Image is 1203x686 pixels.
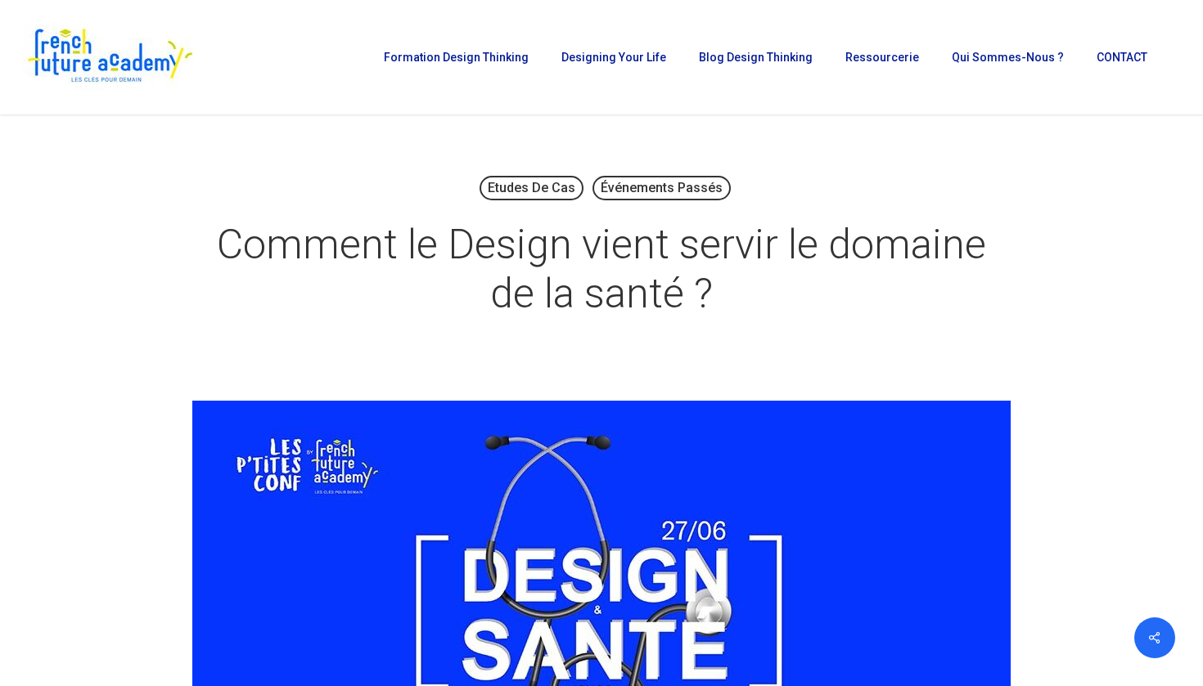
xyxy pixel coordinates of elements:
span: Designing Your Life [561,51,666,64]
a: Designing Your Life [553,52,674,63]
img: French Future Academy [23,25,196,90]
span: Formation Design Thinking [384,51,529,64]
a: Ressourcerie [837,52,927,63]
a: Formation Design Thinking [376,52,537,63]
span: CONTACT [1097,51,1147,64]
h1: Comment le Design vient servir le domaine de la santé ? [192,204,1011,334]
a: Qui sommes-nous ? [944,52,1072,63]
a: Événements passés [592,176,731,200]
span: Blog Design Thinking [699,51,813,64]
a: Etudes de cas [480,176,583,200]
span: Ressourcerie [845,51,919,64]
a: Blog Design Thinking [691,52,821,63]
span: Qui sommes-nous ? [952,51,1064,64]
a: CONTACT [1088,52,1156,63]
